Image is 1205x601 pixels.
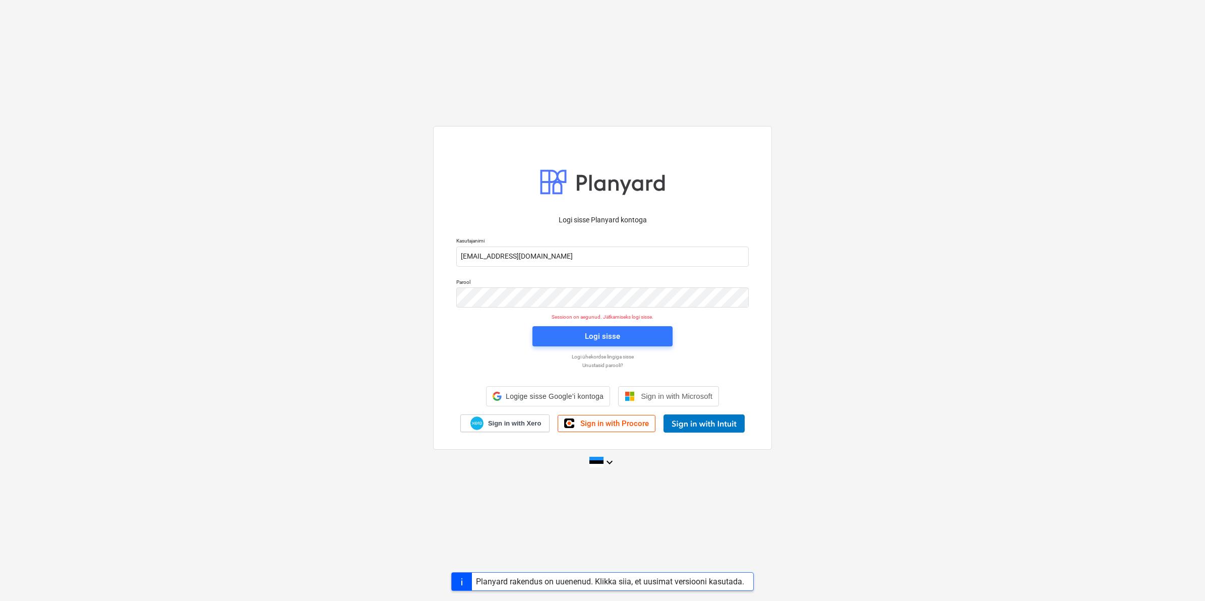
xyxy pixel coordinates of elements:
div: Logi sisse [585,330,620,343]
span: Sign in with Procore [580,419,649,428]
a: Sign in with Procore [558,415,655,432]
a: Logi ühekordse lingiga sisse [451,353,754,360]
a: Unustasid parooli? [451,362,754,369]
img: Xero logo [470,416,484,430]
input: Kasutajanimi [456,247,749,267]
span: Logige sisse Google’i kontoga [506,392,604,400]
a: Sign in with Xero [460,414,550,432]
img: Microsoft logo [625,391,635,401]
span: Sign in with Microsoft [641,392,712,400]
p: Parool [456,279,749,287]
p: Logi sisse Planyard kontoga [456,215,749,225]
span: Sign in with Xero [488,419,541,428]
p: Sessioon on aegunud. Jätkamiseks logi sisse. [450,314,755,320]
div: Planyard rakendus on uuenenud. Klikka siia, et uusimat versiooni kasutada. [476,577,744,586]
i: keyboard_arrow_down [604,456,616,468]
p: Kasutajanimi [456,237,749,246]
button: Logi sisse [532,326,673,346]
div: Logige sisse Google’i kontoga [486,386,610,406]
